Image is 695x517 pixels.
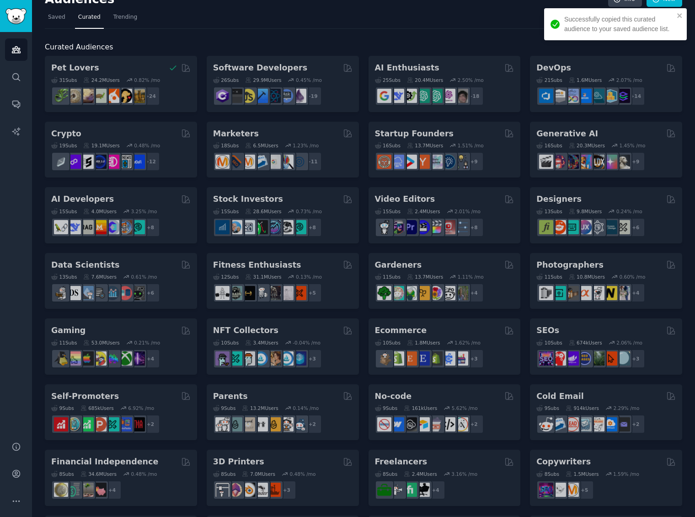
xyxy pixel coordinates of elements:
[113,13,137,22] span: Trending
[45,10,69,29] a: Saved
[78,13,101,22] span: Curated
[48,13,65,22] span: Saved
[75,10,104,29] a: Curated
[110,10,140,29] a: Trending
[677,12,683,19] button: close
[5,8,27,24] img: GummySearch logo
[45,42,113,53] span: Curated Audiences
[564,15,674,34] div: Successfully copied this curated audience to your saved audience list.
